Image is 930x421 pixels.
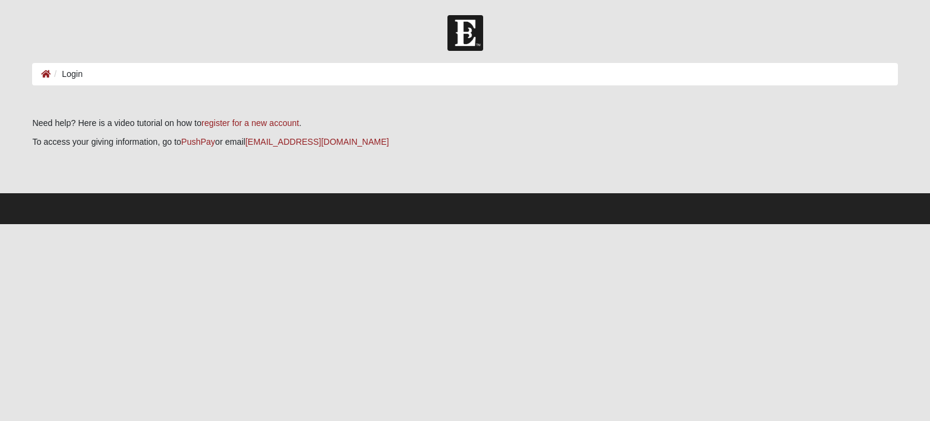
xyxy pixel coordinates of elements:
img: Church of Eleven22 Logo [447,15,483,51]
a: PushPay [181,137,215,147]
p: Need help? Here is a video tutorial on how to . [32,117,897,130]
p: To access your giving information, go to or email [32,136,897,148]
li: Login [51,68,82,81]
a: [EMAIL_ADDRESS][DOMAIN_NAME] [245,137,389,147]
a: register for a new account [202,118,299,128]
